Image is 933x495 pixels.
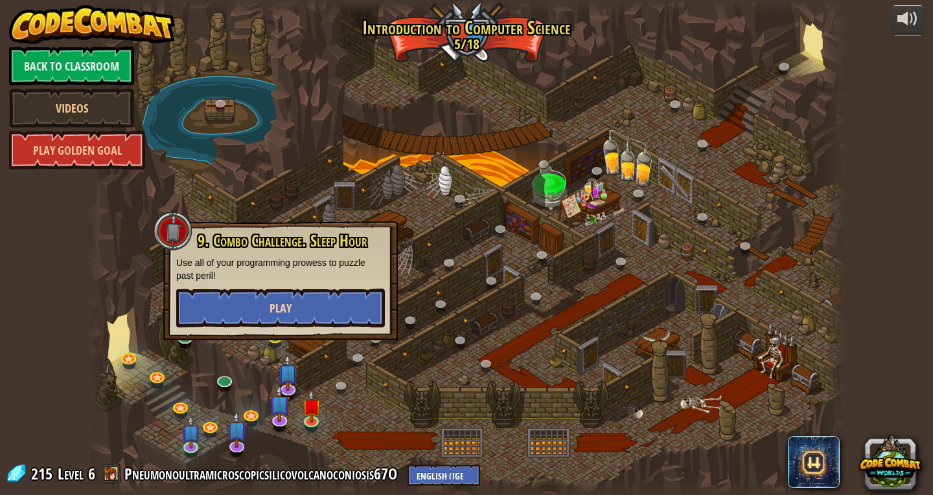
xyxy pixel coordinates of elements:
[9,5,175,44] img: CodeCombat - Learn how to code by playing a game
[892,5,924,36] button: Adjust volume
[124,463,401,484] a: Pneumonoultramicroscopicsilicovolcanoconiosis67O
[31,463,56,484] span: 215
[226,411,248,448] img: level-banner-unstarted-subscriber.png
[269,386,290,423] img: level-banner-unstarted-subscriber.png
[277,354,299,391] img: level-banner-unstarted-subscriber.png
[198,230,367,252] span: 9. Combo Challenge. Sleep Hour
[88,463,95,484] span: 6
[9,89,134,127] a: Videos
[9,47,134,85] a: Back to Classroom
[58,463,84,485] span: Level
[302,390,321,423] img: level-banner-unstarted.png
[270,300,292,316] span: Play
[176,256,385,282] p: Use all of your programming prowess to puzzle past peril!
[176,289,385,327] button: Play
[9,131,145,170] a: Play Golden Goal
[181,415,201,448] img: level-banner-unstarted-subscriber.png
